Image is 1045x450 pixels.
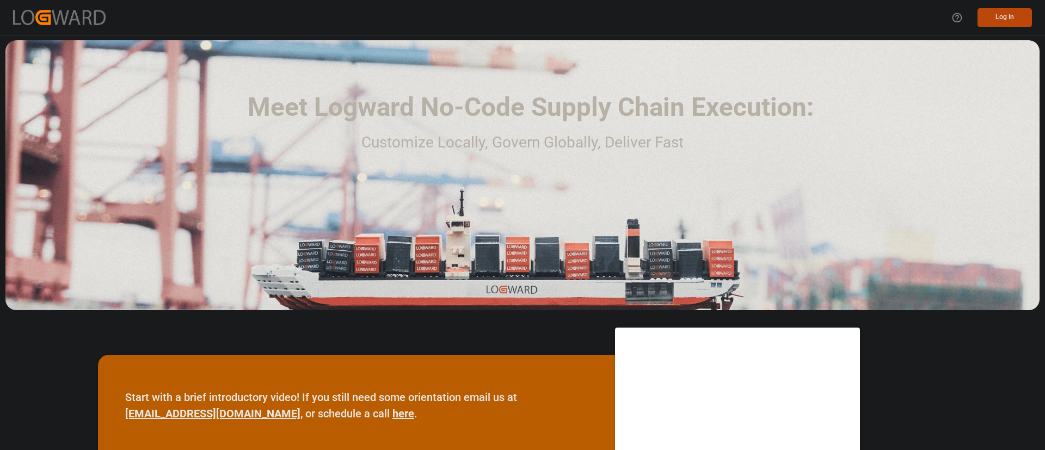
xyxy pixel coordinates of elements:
[978,8,1032,27] button: Log In
[125,389,588,422] p: Start with a brief introductory video! If you still need some orientation email us at , or schedu...
[13,10,106,24] img: Logward_new_orange.png
[945,5,969,30] button: Help Center
[392,407,414,420] a: here
[125,407,300,420] a: [EMAIL_ADDRESS][DOMAIN_NAME]
[231,131,814,155] p: Customize Locally, Govern Globally, Deliver Fast
[248,88,814,127] h1: Meet Logward No-Code Supply Chain Execution:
